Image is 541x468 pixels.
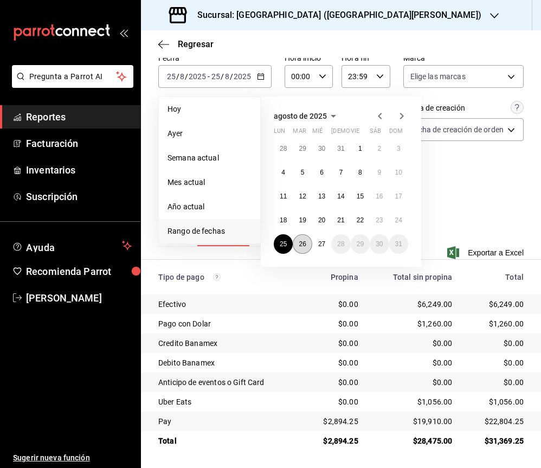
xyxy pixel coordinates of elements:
div: $0.00 [376,377,453,388]
button: 21 de agosto de 2025 [331,210,350,230]
input: -- [211,72,221,81]
span: Pregunta a Parrot AI [29,71,117,82]
abbr: 20 de agosto de 2025 [318,216,325,224]
div: $0.00 [469,357,524,368]
span: Semana actual [168,152,252,164]
span: Recomienda Parrot [26,264,132,279]
abbr: 19 de agosto de 2025 [299,216,306,224]
input: ---- [188,72,207,81]
div: $1,260.00 [469,318,524,329]
abbr: 2 de agosto de 2025 [377,145,381,152]
div: $0.00 [469,338,524,349]
span: - [208,72,210,81]
abbr: 28 de agosto de 2025 [337,240,344,248]
span: agosto de 2025 [274,112,327,120]
button: open_drawer_menu [119,28,128,37]
abbr: 9 de agosto de 2025 [377,169,381,176]
div: Uber Eats [158,396,294,407]
h3: Sucursal: [GEOGRAPHIC_DATA] ([GEOGRAPHIC_DATA][PERSON_NAME]) [189,9,481,22]
button: 4 de agosto de 2025 [274,163,293,182]
abbr: 28 de julio de 2025 [280,145,287,152]
div: $0.00 [312,357,358,368]
abbr: 31 de julio de 2025 [337,145,344,152]
div: $0.00 [376,357,453,368]
button: 27 de agosto de 2025 [312,234,331,254]
abbr: 29 de julio de 2025 [299,145,306,152]
abbr: 15 de agosto de 2025 [357,193,364,200]
span: Suscripción [26,189,132,204]
abbr: lunes [274,127,285,139]
span: / [185,72,188,81]
input: ---- [233,72,252,81]
div: Debito Banamex [158,357,294,368]
div: Total sin propina [376,273,453,281]
abbr: miércoles [312,127,323,139]
button: 13 de agosto de 2025 [312,187,331,206]
abbr: 16 de agosto de 2025 [376,193,383,200]
abbr: 3 de agosto de 2025 [397,145,401,152]
button: 16 de agosto de 2025 [370,187,389,206]
span: Sugerir nueva función [13,452,132,464]
span: / [230,72,233,81]
abbr: 31 de agosto de 2025 [395,240,402,248]
div: Credito Banamex [158,338,294,349]
button: 31 de agosto de 2025 [389,234,408,254]
button: 31 de julio de 2025 [331,139,350,158]
span: Fecha de creación de orden [410,124,504,135]
div: $1,260.00 [376,318,453,329]
abbr: 8 de agosto de 2025 [358,169,362,176]
div: $0.00 [376,338,453,349]
abbr: domingo [389,127,403,139]
button: 11 de agosto de 2025 [274,187,293,206]
input: -- [166,72,176,81]
abbr: 27 de agosto de 2025 [318,240,325,248]
button: 24 de agosto de 2025 [389,210,408,230]
span: Mes actual [168,177,252,188]
abbr: 14 de agosto de 2025 [337,193,344,200]
div: $0.00 [312,299,358,310]
abbr: viernes [351,127,359,139]
abbr: 10 de agosto de 2025 [395,169,402,176]
button: 30 de julio de 2025 [312,139,331,158]
abbr: 21 de agosto de 2025 [337,216,344,224]
div: Total [469,273,524,281]
span: Inventarios [26,163,132,177]
a: Pregunta a Parrot AI [8,79,133,90]
abbr: 30 de julio de 2025 [318,145,325,152]
button: 12 de agosto de 2025 [293,187,312,206]
div: $0.00 [312,396,358,407]
label: Hora inicio [285,54,333,62]
div: $2,894.25 [312,416,358,427]
div: $0.00 [312,318,358,329]
button: 18 de agosto de 2025 [274,210,293,230]
button: 3 de agosto de 2025 [389,139,408,158]
button: 30 de agosto de 2025 [370,234,389,254]
svg: Los pagos realizados con Pay y otras terminales son montos brutos. [213,273,221,281]
abbr: 1 de agosto de 2025 [358,145,362,152]
label: Fecha [158,54,272,62]
button: 28 de julio de 2025 [274,139,293,158]
abbr: 29 de agosto de 2025 [357,240,364,248]
div: $6,249.00 [376,299,453,310]
span: Ayuda [26,239,118,252]
abbr: sábado [370,127,381,139]
abbr: 24 de agosto de 2025 [395,216,402,224]
button: Exportar a Excel [449,246,524,259]
span: / [176,72,179,81]
span: Rango de fechas [168,226,252,237]
abbr: 11 de agosto de 2025 [280,193,287,200]
div: $31,369.25 [469,435,524,446]
div: $0.00 [312,377,358,388]
button: 23 de agosto de 2025 [370,210,389,230]
abbr: 7 de agosto de 2025 [339,169,343,176]
button: 26 de agosto de 2025 [293,234,312,254]
button: 14 de agosto de 2025 [331,187,350,206]
abbr: 26 de agosto de 2025 [299,240,306,248]
div: Pago con Dolar [158,318,294,329]
span: Año actual [168,201,252,213]
abbr: martes [293,127,306,139]
button: 7 de agosto de 2025 [331,163,350,182]
div: $28,475.00 [376,435,453,446]
abbr: 25 de agosto de 2025 [280,240,287,248]
button: 15 de agosto de 2025 [351,187,370,206]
